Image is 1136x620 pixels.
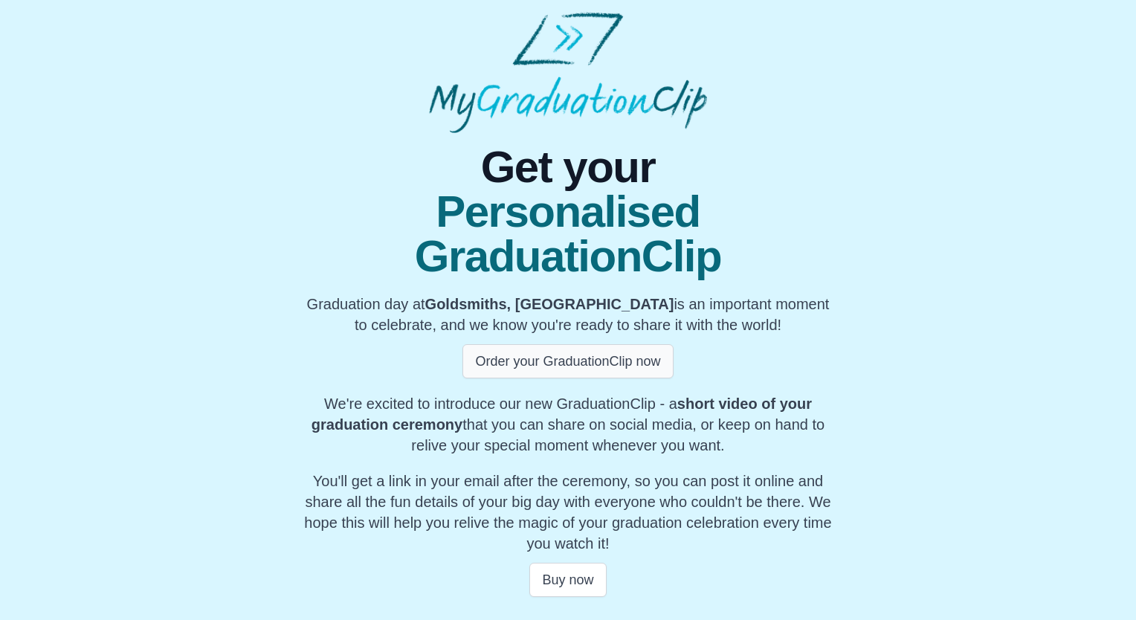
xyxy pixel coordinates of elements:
span: Get your [302,145,834,190]
p: You'll get a link in your email after the ceremony, so you can post it online and share all the f... [302,471,834,554]
p: Graduation day at is an important moment to celebrate, and we know you're ready to share it with ... [302,294,834,335]
button: Buy now [529,563,606,597]
b: short video of your graduation ceremony [312,395,812,433]
button: Order your GraduationClip now [462,344,673,378]
span: Personalised GraduationClip [302,190,834,279]
img: MyGraduationClip [429,12,707,133]
p: We're excited to introduce our new GraduationClip - a that you can share on social media, or keep... [302,393,834,456]
b: Goldsmiths, [GEOGRAPHIC_DATA] [425,296,674,312]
